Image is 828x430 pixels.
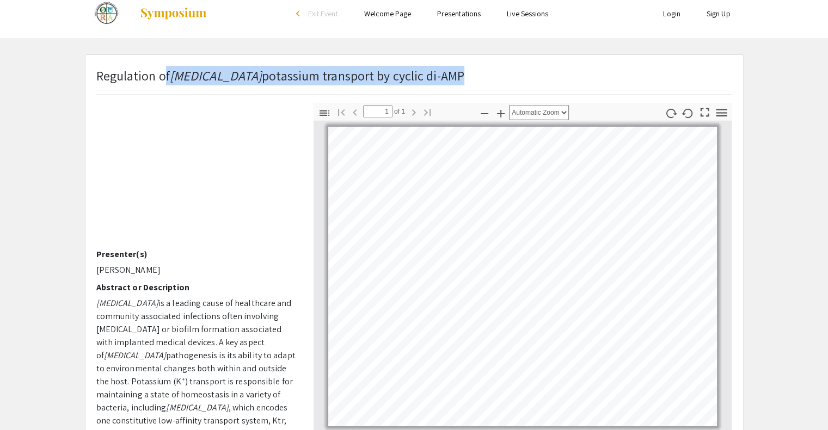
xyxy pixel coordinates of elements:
a: Welcome Page [364,9,411,18]
button: Next Page [404,104,423,120]
button: Rotate Counterclockwise [678,105,697,121]
em: [MEDICAL_DATA] [166,402,228,413]
sup: + [181,375,185,383]
h2: Presenter(s) [96,249,297,259]
button: Zoom In [492,105,510,121]
h2: Voiceover [96,94,297,104]
span: of 1 [392,105,406,117]
em: [MEDICAL_DATA] [104,350,166,361]
button: Zoom Out [475,105,494,121]
button: Switch to Presentation Mode [695,103,714,119]
div: arrow_back_ios [296,10,303,17]
img: Symposium by ForagerOne [139,7,207,20]
a: Login [663,9,680,18]
input: Page [363,105,392,117]
button: Go to First Page [332,104,351,120]
span: Exit Event [308,9,338,18]
button: Tools [712,105,731,121]
button: Go to Last Page [418,104,437,120]
iframe: Chat [8,381,46,422]
button: Previous Page [346,104,364,120]
button: Rotate Clockwise [661,105,680,121]
h2: Abstract or Description [96,282,297,292]
a: Presentations [437,9,481,18]
button: Toggle Sidebar [315,105,334,121]
p: Regulation of potassium transport by cyclic di-AMP [96,66,464,85]
select: Zoom [509,105,569,120]
p: [PERSON_NAME] [96,264,297,277]
a: Sign Up [707,9,731,18]
em: [MEDICAL_DATA] [96,297,158,309]
a: Live Sessions [507,9,548,18]
iframe: Logan Ridenbaugh CURC [96,108,297,249]
em: [MEDICAL_DATA] [170,67,262,84]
